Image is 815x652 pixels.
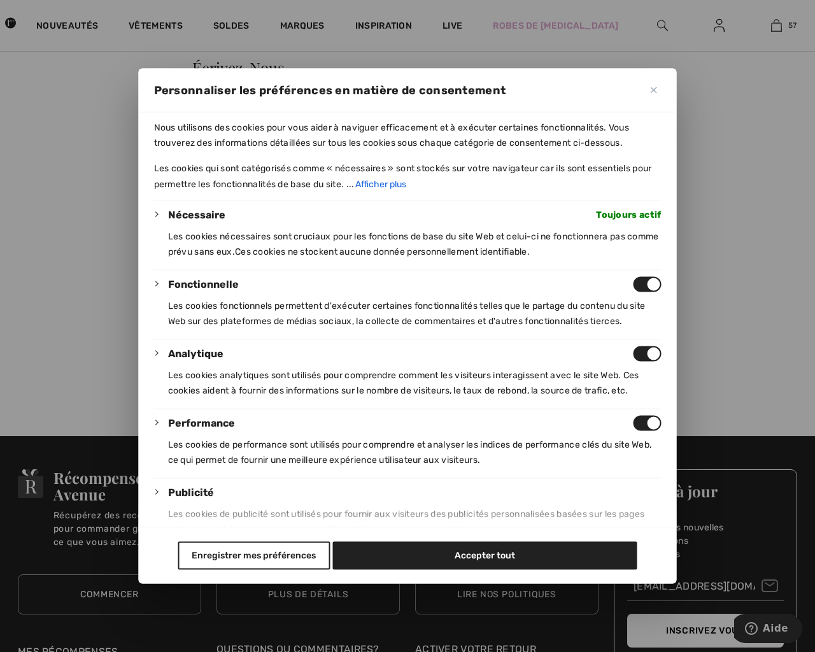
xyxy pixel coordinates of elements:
span: Toujours actif [596,208,661,223]
p: Les cookies fonctionnels permettent d'exécuter certaines fonctionnalités telles que le partage du... [168,299,662,329]
button: Nécessaire [168,208,225,223]
p: Les cookies de performance sont utilisés pour comprendre et analyser les indices de performance c... [168,437,662,468]
span: Aide [29,9,54,20]
button: Fonctionnelle [168,277,239,292]
span: Personnaliser les préférences en matière de consentement [154,83,506,98]
p: Les cookies analytiques sont utilisés pour comprendre comment les visiteurs interagissent avec le... [168,368,662,399]
p: Les cookies nécessaires sont cruciaux pour les fonctions de base du site Web et celui-ci ne fonct... [168,229,662,260]
img: Close [651,87,657,94]
button: Performance [168,416,235,431]
p: Les cookies qui sont catégorisés comme « nécessaires » sont stockés sur votre navigateur car ils ... [154,161,662,193]
p: Nous utilisons des cookies pour vous aider à naviguer efficacement et à exécuter certaines foncti... [154,120,662,151]
button: Fermer [646,83,662,98]
button: Publicité [168,485,214,500]
div: Personnaliser les préférences en matière de consentement [139,69,677,584]
button: Enregistrer mes préférences [178,541,330,569]
input: Désactiver Fonctionnelle [634,277,662,292]
input: Désactiver Performance [634,416,662,431]
button: Afficher plus [355,176,407,193]
button: Analytique [168,346,223,362]
button: Accepter tout [333,541,637,569]
input: Désactiver Analytique [634,346,662,362]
